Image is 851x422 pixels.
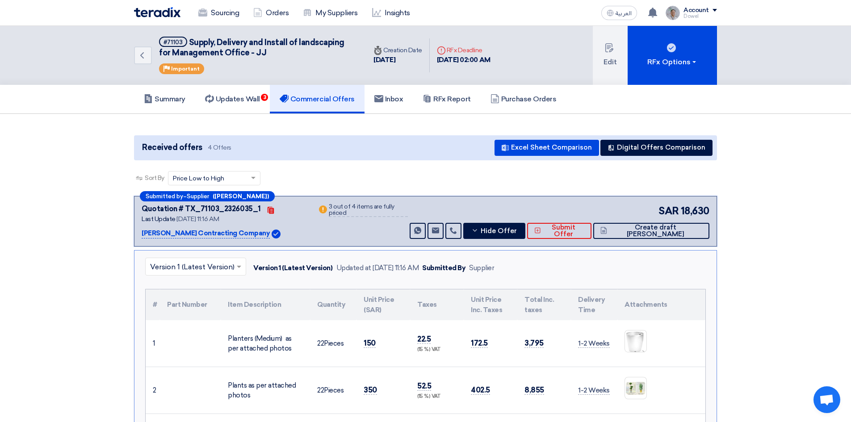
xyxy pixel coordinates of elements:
img: Teradix logo [134,7,180,17]
div: Dowel [683,14,717,19]
a: Updates Wall3 [195,85,270,113]
span: SAR [658,204,679,218]
span: Price Low to High [173,174,224,183]
span: 1-2 Weeks [578,339,610,348]
div: Plants as per attached photos [228,380,303,401]
h5: Supply, Delivery and Install of landscaping for Management Office - JJ [159,37,356,58]
th: Unit Price (SAR) [356,289,410,320]
th: Delivery Time [571,289,617,320]
div: – [140,191,275,201]
p: [PERSON_NAME] Contracting Company [142,228,270,239]
th: Quantity [310,289,356,320]
h5: Summary [144,95,185,104]
img: _1756022603197.jpg [625,329,646,354]
button: RFx Options [628,26,717,85]
span: 52.5 [417,381,431,391]
img: Verified Account [272,230,281,238]
span: Supply, Delivery and Install of landscaping for Management Office - JJ [159,38,344,58]
button: Excel Sheet Comparison [495,140,599,156]
span: 1-2 Weeks [578,386,610,395]
span: Received offers [142,142,202,154]
div: (15 %) VAT [417,346,457,354]
h5: Updates Wall [205,95,260,104]
th: Part Number [160,289,221,320]
span: Submit Offer [543,224,584,238]
th: Unit Price Inc. Taxes [464,289,517,320]
img: IMG_1753965247717.jpg [666,6,680,20]
span: [DATE] 11:16 AM [176,215,219,223]
a: Open chat [813,386,840,413]
td: Pieces [310,320,356,367]
span: Submitted by [146,193,183,199]
span: Last Update [142,215,176,223]
th: # [146,289,160,320]
h5: RFx Report [423,95,470,104]
td: 1 [146,320,160,367]
button: Edit [593,26,628,85]
div: Submitted By [422,263,465,273]
div: (15 %) VAT [417,393,457,401]
button: Submit Offer [527,223,591,239]
td: Pieces [310,367,356,414]
span: 3 [261,94,268,101]
a: Commercial Offers [270,85,365,113]
span: 4 Offers [208,143,231,152]
button: Create draft [PERSON_NAME] [593,223,709,239]
span: 8,855 [524,385,544,395]
span: العربية [616,10,632,17]
span: Important [171,66,200,72]
button: Digital Offers Comparison [600,140,713,156]
div: [DATE] 02:00 AM [437,55,490,65]
td: 2 [146,367,160,414]
span: 22 [317,339,324,347]
th: Taxes [410,289,464,320]
div: RFx Deadline [437,46,490,55]
h5: Commercial Offers [280,95,355,104]
button: Hide Offer [463,223,525,239]
th: Attachments [617,289,705,320]
div: Updated at [DATE] 11:16 AM [336,263,419,273]
div: 3 out of 4 items are fully priced [329,204,408,217]
span: 22 [317,386,324,394]
a: My Suppliers [296,3,365,23]
a: Summary [134,85,195,113]
span: Supplier [187,193,209,199]
div: [DATE] [373,55,422,65]
span: 3,795 [524,338,544,348]
span: Sort By [145,173,164,183]
span: 18,630 [681,204,709,218]
span: 22.5 [417,334,431,344]
div: Version 1 (Latest Version) [253,263,333,273]
span: 172.5 [471,338,488,348]
div: Quotation # TX_71103_2326035_1 [142,204,261,214]
span: Create draft [PERSON_NAME] [609,224,702,238]
a: Sourcing [191,3,246,23]
img: _1756022606043.jpg [625,381,646,396]
span: 150 [364,338,376,348]
div: Account [683,7,709,14]
a: Orders [246,3,296,23]
div: Supplier [469,263,494,273]
th: Total Inc. taxes [517,289,571,320]
div: RFx Options [647,57,698,67]
a: Purchase Orders [481,85,566,113]
button: العربية [601,6,637,20]
th: Item Description [221,289,310,320]
b: ([PERSON_NAME]) [213,193,269,199]
h5: Purchase Orders [490,95,557,104]
span: 350 [364,385,377,395]
h5: Inbox [374,95,403,104]
a: Insights [365,3,417,23]
div: Planters (Medium) as per attached photos [228,334,303,354]
a: RFx Report [413,85,480,113]
div: #71103 [163,39,183,45]
div: Creation Date [373,46,422,55]
span: 402.5 [471,385,490,395]
a: Inbox [365,85,413,113]
span: Hide Offer [481,228,517,234]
